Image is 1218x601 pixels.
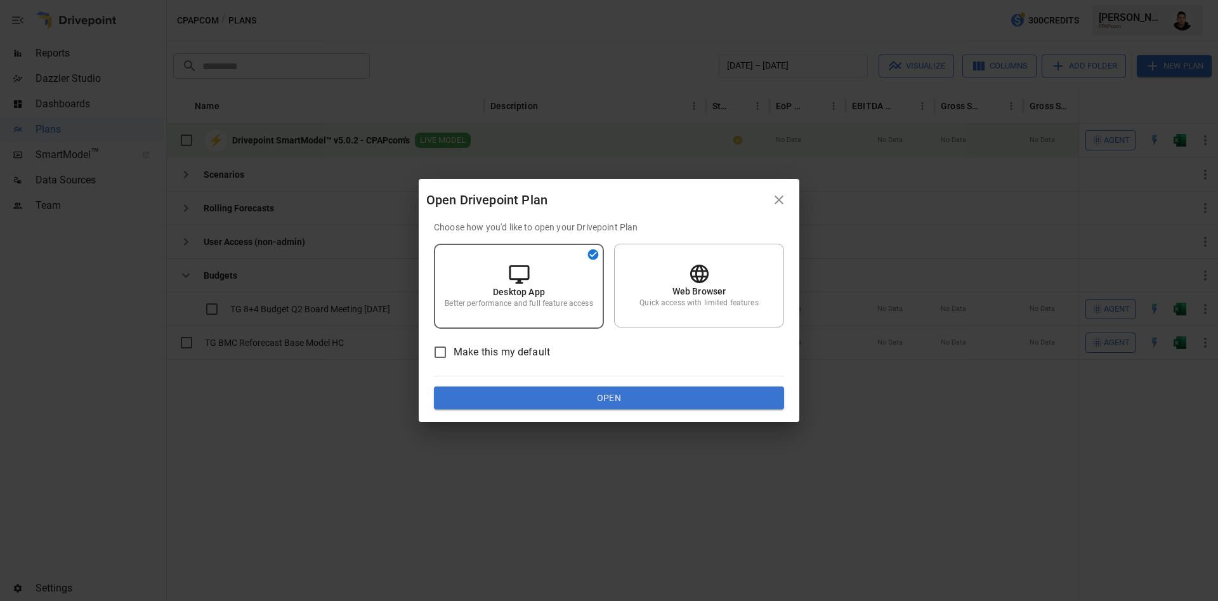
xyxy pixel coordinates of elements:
p: Desktop App [493,286,545,298]
span: Make this my default [454,345,550,360]
button: Open [434,386,784,409]
p: Choose how you'd like to open your Drivepoint Plan [434,221,784,234]
p: Web Browser [672,285,726,298]
p: Quick access with limited features [639,298,758,308]
div: Open Drivepoint Plan [426,190,766,210]
p: Better performance and full feature access [445,298,593,309]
